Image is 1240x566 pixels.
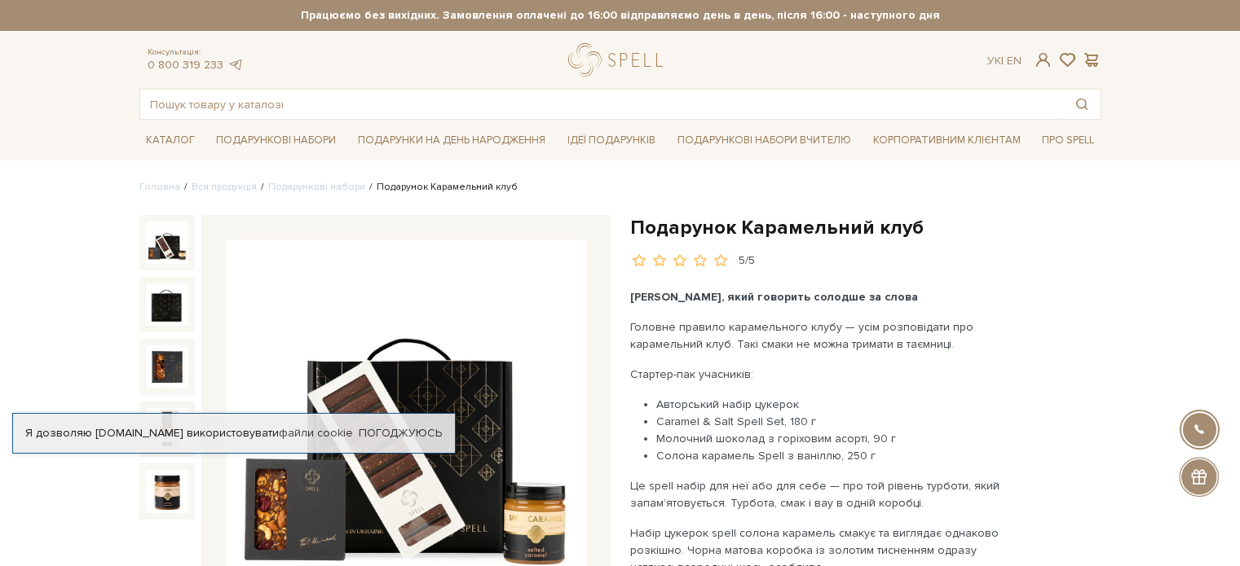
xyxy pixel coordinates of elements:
li: Авторський набір цукерок [656,396,1013,413]
li: Молочний шоколад з горіховим асорті, 90 г [656,430,1013,447]
img: Подарунок Карамельний клуб [146,470,188,512]
button: Пошук товару у каталозі [1063,90,1101,119]
div: Ук [987,54,1022,68]
a: Головна [139,181,180,193]
b: [PERSON_NAME], який говорить солодше за слова [630,290,918,304]
li: Подарунок Карамельний клуб [365,180,518,195]
li: Caramel & Salt Spell Set, 180 г [656,413,1013,430]
span: Консультація: [148,47,244,58]
a: Подарунки на День народження [351,128,552,153]
strong: Працюємо без вихідних. Замовлення оплачені до 16:00 відправляємо день в день, після 16:00 - насту... [139,8,1101,23]
a: Погоджуюсь [359,426,442,441]
a: En [1007,54,1022,68]
a: файли cookie [279,426,353,440]
li: Солона карамель Spell з ваніллю, 250 г [656,447,1013,464]
a: Вся продукція [192,181,257,193]
div: Я дозволяю [DOMAIN_NAME] використовувати [13,426,455,441]
img: Подарунок Карамельний клуб [146,222,188,264]
a: Каталог [139,128,201,153]
a: logo [568,43,670,77]
p: Головне правило карамельного клубу — усім розповідати про карамельний клуб. Такі смаки не можна т... [630,318,1013,353]
a: Ідеї подарунків [561,128,662,153]
a: Про Spell [1035,128,1101,153]
a: Корпоративним клієнтам [867,128,1027,153]
a: Подарункові набори Вчителю [671,126,858,154]
a: 0 800 319 233 [148,58,223,72]
span: | [1001,54,1004,68]
h1: Подарунок Карамельний клуб [630,215,1101,240]
input: Пошук товару у каталозі [140,90,1063,119]
p: Це spell набір для неї або для себе — про той рівень турботи, який запам’ятовується. Турбота, сма... [630,477,1013,511]
a: Подарункові набори [268,181,365,193]
a: telegram [227,58,244,72]
img: Подарунок Карамельний клуб [146,283,188,326]
p: Стартер-пак учасників: [630,366,1013,383]
img: Подарунок Карамельний клуб [146,408,188,450]
img: Подарунок Карамельний клуб [146,345,188,388]
a: Подарункові набори [210,128,342,153]
div: 5/5 [739,253,755,269]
